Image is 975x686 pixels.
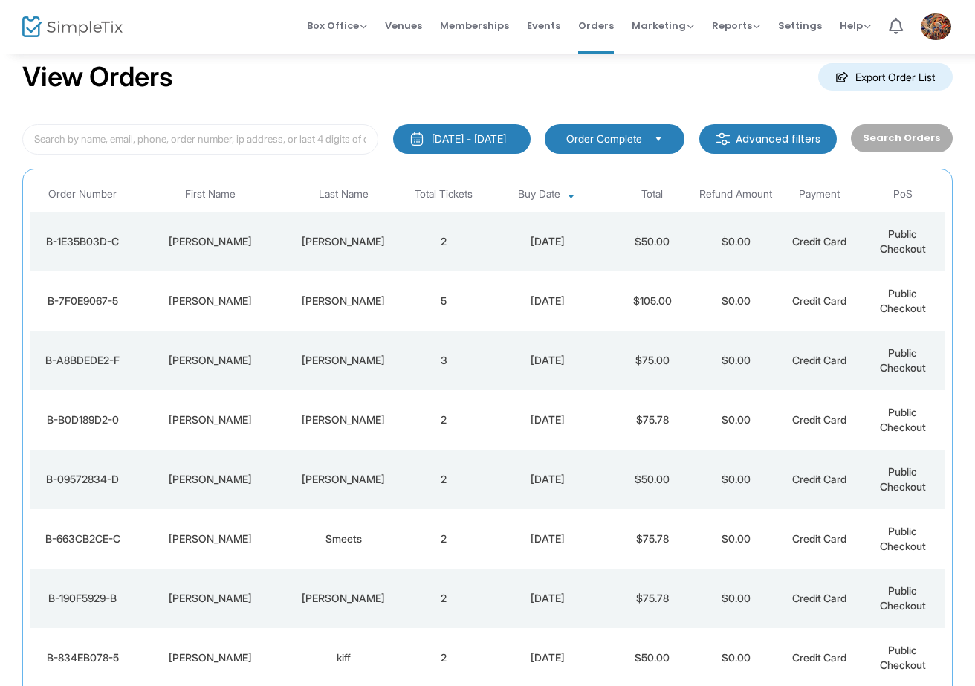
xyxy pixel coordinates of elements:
[289,412,398,427] div: Smith-Smyth
[694,390,777,450] td: $0.00
[799,188,840,201] span: Payment
[880,346,926,374] span: Public Checkout
[489,412,606,427] div: 8/21/2025
[185,188,236,201] span: First Name
[792,413,846,426] span: Credit Card
[34,650,131,665] div: B-834EB078-5
[289,353,398,368] div: Stroud
[402,569,485,628] td: 2
[489,234,606,249] div: 8/25/2025
[138,234,281,249] div: Myron
[712,19,760,33] span: Reports
[792,592,846,604] span: Credit Card
[880,525,926,552] span: Public Checkout
[138,472,281,487] div: Trena
[138,531,281,546] div: Lennert
[611,390,694,450] td: $75.78
[402,271,485,331] td: 5
[138,591,281,606] div: mike
[489,353,606,368] div: 8/24/2025
[648,131,669,147] button: Select
[289,531,398,546] div: Smeets
[402,177,485,212] th: Total Tickets
[840,19,871,33] span: Help
[611,212,694,271] td: $50.00
[34,234,131,249] div: B-1E35B03D-C
[138,294,281,308] div: Michelle
[289,234,398,249] div: Waldman
[880,465,926,493] span: Public Checkout
[632,19,694,33] span: Marketing
[792,294,846,307] span: Credit Card
[611,509,694,569] td: $75.78
[402,450,485,509] td: 2
[402,331,485,390] td: 3
[880,287,926,314] span: Public Checkout
[289,294,398,308] div: Lepak
[611,450,694,509] td: $50.00
[489,591,606,606] div: 8/13/2025
[880,644,926,671] span: Public Checkout
[22,61,173,94] h2: View Orders
[34,591,131,606] div: B-190F5929-B
[22,124,378,155] input: Search by name, email, phone, order number, ip address, or last 4 digits of card
[385,7,422,45] span: Venues
[699,124,837,154] m-button: Advanced filters
[289,591,398,606] div: kazmierczak
[432,132,506,146] div: [DATE] - [DATE]
[792,473,846,485] span: Credit Card
[694,331,777,390] td: $0.00
[611,569,694,628] td: $75.78
[393,124,531,154] button: [DATE] - [DATE]
[566,189,577,201] span: Sortable
[611,331,694,390] td: $75.00
[694,450,777,509] td: $0.00
[694,271,777,331] td: $0.00
[694,569,777,628] td: $0.00
[440,7,509,45] span: Memberships
[34,353,131,368] div: B-A8BDEDE2-F
[716,132,731,146] img: filter
[527,7,560,45] span: Events
[489,472,606,487] div: 8/21/2025
[880,227,926,255] span: Public Checkout
[611,177,694,212] th: Total
[34,531,131,546] div: B-663CB2CE-C
[694,212,777,271] td: $0.00
[893,188,913,201] span: PoS
[792,651,846,664] span: Credit Card
[694,509,777,569] td: $0.00
[778,7,822,45] span: Settings
[611,271,694,331] td: $105.00
[566,132,642,146] span: Order Complete
[289,472,398,487] div: Smith-Smyth
[578,7,614,45] span: Orders
[138,412,281,427] div: Trena
[880,406,926,433] span: Public Checkout
[289,650,398,665] div: kiff
[34,412,131,427] div: B-B0D189D2-0
[402,509,485,569] td: 2
[307,19,367,33] span: Box Office
[792,532,846,545] span: Credit Card
[518,188,560,201] span: Buy Date
[880,584,926,612] span: Public Checkout
[409,132,424,146] img: monthly
[694,177,777,212] th: Refund Amount
[818,63,953,91] m-button: Export Order List
[34,472,131,487] div: B-09572834-D
[402,212,485,271] td: 2
[48,188,117,201] span: Order Number
[138,650,281,665] div: Julie
[489,531,606,546] div: 8/19/2025
[792,235,846,247] span: Credit Card
[402,390,485,450] td: 2
[489,294,606,308] div: 8/25/2025
[792,354,846,366] span: Credit Card
[319,188,369,201] span: Last Name
[34,294,131,308] div: B-7F0E9067-5
[489,650,606,665] div: 8/10/2025
[138,353,281,368] div: Anna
